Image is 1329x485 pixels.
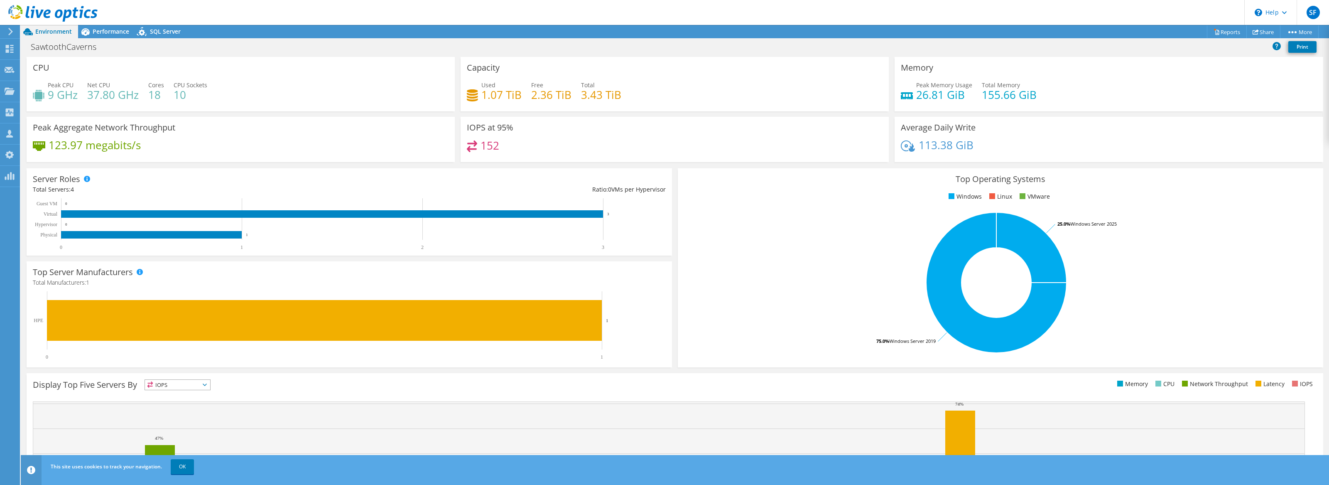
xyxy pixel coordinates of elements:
h4: 10 [174,90,207,99]
span: Net CPU [87,81,110,89]
span: IOPS [145,380,210,390]
a: Reports [1207,25,1247,38]
h3: IOPS at 95% [467,123,513,132]
text: 2 [421,244,424,250]
h4: 3.43 TiB [581,90,621,99]
span: Free [531,81,543,89]
h3: Average Daily Write [901,123,976,132]
h4: 1.07 TiB [481,90,522,99]
span: Environment [35,27,72,35]
tspan: Windows Server 2019 [889,338,936,344]
li: Network Throughput [1180,379,1248,389]
text: 3 [602,244,604,250]
li: CPU [1153,379,1175,389]
text: 1 [246,233,248,237]
h4: 2.36 TiB [531,90,571,99]
h3: Capacity [467,63,500,72]
li: Latency [1253,379,1285,389]
tspan: 75.0% [876,338,889,344]
text: 1 [606,318,608,323]
span: Peak Memory Usage [916,81,972,89]
text: 0 [46,354,48,360]
span: SF [1307,6,1320,19]
a: OK [171,459,194,474]
h4: 113.38 GiB [919,140,973,150]
h1: SawtoothCaverns [27,42,109,52]
span: 0 [608,185,611,193]
text: Hypervisor [35,222,57,227]
text: HPE [34,318,43,323]
div: Total Servers: [33,185,349,194]
a: Share [1246,25,1280,38]
tspan: Windows Server 2025 [1070,221,1117,227]
h3: Top Operating Systems [684,175,1317,184]
span: 4 [71,185,74,193]
h4: 9 GHz [48,90,78,99]
h3: Memory [901,63,933,72]
li: VMware [1018,192,1050,201]
text: 0 [60,244,62,250]
text: 47% [155,436,163,441]
span: This site uses cookies to track your navigation. [51,463,162,470]
text: 1 [240,244,243,250]
span: 1 [86,278,89,286]
a: Print [1288,41,1317,53]
span: Cores [148,81,164,89]
div: Ratio: VMs per Hypervisor [349,185,666,194]
text: Virtual [44,211,58,217]
span: Peak CPU [48,81,74,89]
h4: Total Manufacturers: [33,278,666,287]
span: SQL Server [150,27,181,35]
text: Guest VM [37,201,57,207]
h3: Top Server Manufacturers [33,268,133,277]
span: Performance [93,27,129,35]
text: 74% [955,401,964,406]
a: More [1280,25,1319,38]
tspan: 25.0% [1057,221,1070,227]
li: Linux [987,192,1012,201]
h4: 152 [481,141,499,150]
li: Memory [1115,379,1148,389]
h4: 37.80 GHz [87,90,139,99]
text: 0 [65,222,67,226]
h4: 26.81 GiB [916,90,972,99]
h3: Peak Aggregate Network Throughput [33,123,175,132]
li: Windows [946,192,982,201]
span: CPU Sockets [174,81,207,89]
h4: 155.66 GiB [982,90,1037,99]
h4: 18 [148,90,164,99]
text: 3 [607,212,609,216]
svg: \n [1255,9,1262,16]
h3: Server Roles [33,175,80,184]
span: Total [581,81,595,89]
text: 0 [65,202,67,206]
span: Total Memory [982,81,1020,89]
h4: 123.97 megabits/s [49,140,141,150]
li: IOPS [1290,379,1313,389]
text: 1 [601,354,603,360]
span: Used [481,81,495,89]
text: Physical [40,232,57,238]
h3: CPU [33,63,49,72]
